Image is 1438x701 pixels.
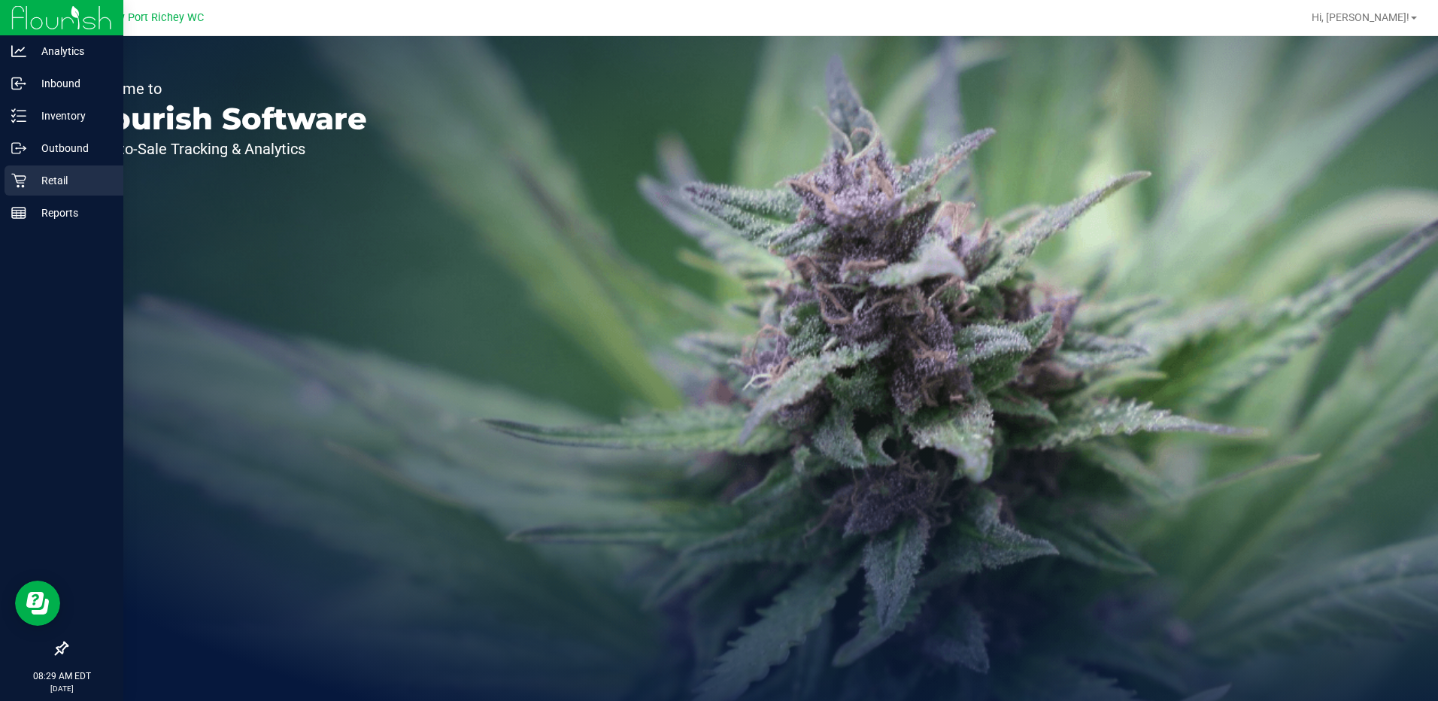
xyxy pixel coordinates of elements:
p: Seed-to-Sale Tracking & Analytics [81,141,367,156]
p: Welcome to [81,81,367,96]
inline-svg: Inbound [11,76,26,91]
p: 08:29 AM EDT [7,669,117,683]
p: Inventory [26,107,117,125]
p: Analytics [26,42,117,60]
p: Outbound [26,139,117,157]
p: Flourish Software [81,104,367,134]
p: [DATE] [7,683,117,694]
p: Retail [26,171,117,190]
inline-svg: Outbound [11,141,26,156]
inline-svg: Analytics [11,44,26,59]
inline-svg: Inventory [11,108,26,123]
span: Hi, [PERSON_NAME]! [1312,11,1409,23]
iframe: Resource center [15,581,60,626]
p: Inbound [26,74,117,93]
span: New Port Richey WC [103,11,204,24]
inline-svg: Retail [11,173,26,188]
inline-svg: Reports [11,205,26,220]
p: Reports [26,204,117,222]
